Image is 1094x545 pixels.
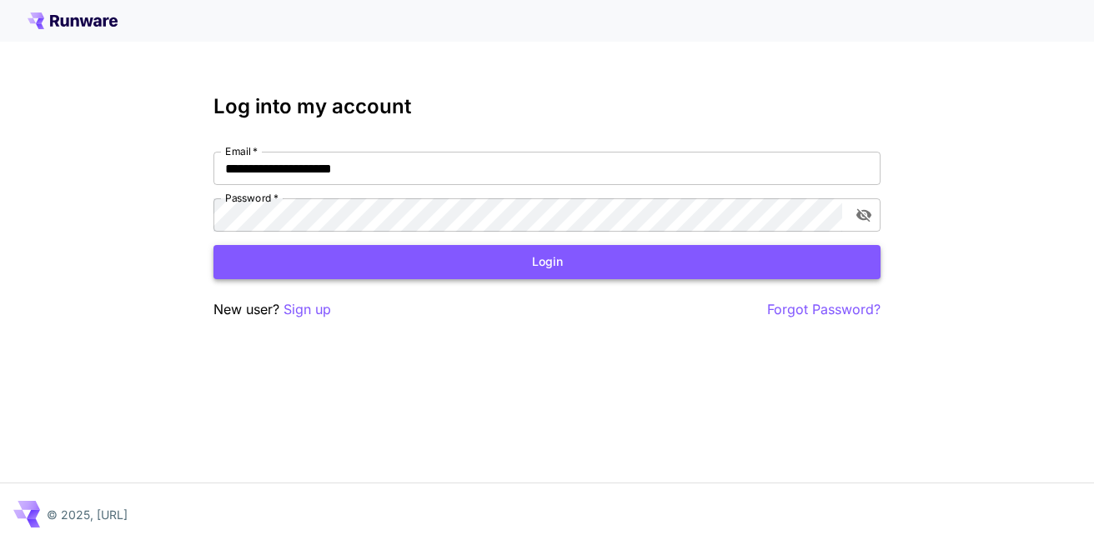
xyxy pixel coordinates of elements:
[225,191,279,205] label: Password
[849,200,879,230] button: toggle password visibility
[213,245,881,279] button: Login
[225,144,258,158] label: Email
[767,299,881,320] button: Forgot Password?
[284,299,331,320] button: Sign up
[213,95,881,118] h3: Log into my account
[47,506,128,523] p: © 2025, [URL]
[213,299,331,320] p: New user?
